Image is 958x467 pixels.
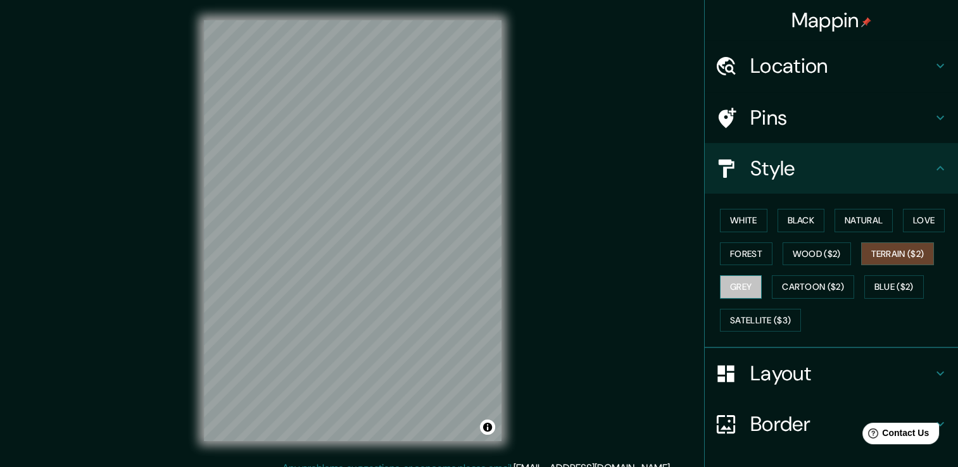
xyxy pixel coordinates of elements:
[705,143,958,194] div: Style
[705,399,958,449] div: Border
[720,209,767,232] button: White
[845,418,944,453] iframe: Help widget launcher
[861,242,935,266] button: Terrain ($2)
[778,209,825,232] button: Black
[750,156,933,181] h4: Style
[864,275,924,299] button: Blue ($2)
[720,309,801,332] button: Satellite ($3)
[835,209,893,232] button: Natural
[705,92,958,143] div: Pins
[861,17,871,27] img: pin-icon.png
[705,348,958,399] div: Layout
[750,53,933,78] h4: Location
[705,40,958,91] div: Location
[750,411,933,437] h4: Border
[791,8,872,33] h4: Mappin
[480,420,495,435] button: Toggle attribution
[204,20,501,441] canvas: Map
[783,242,851,266] button: Wood ($2)
[750,105,933,130] h4: Pins
[720,242,772,266] button: Forest
[772,275,854,299] button: Cartoon ($2)
[903,209,945,232] button: Love
[750,361,933,386] h4: Layout
[720,275,762,299] button: Grey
